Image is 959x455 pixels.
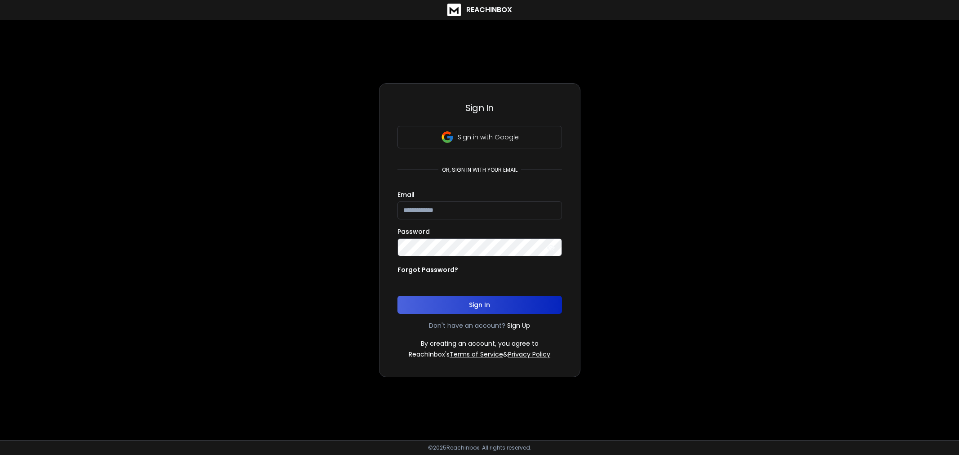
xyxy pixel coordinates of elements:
[397,102,562,114] h3: Sign In
[447,4,512,16] a: ReachInbox
[397,126,562,148] button: Sign in with Google
[428,444,531,451] p: © 2025 Reachinbox. All rights reserved.
[438,166,521,174] p: or, sign in with your email
[397,265,458,274] p: Forgot Password?
[421,339,539,348] p: By creating an account, you agree to
[507,321,530,330] a: Sign Up
[450,350,503,359] a: Terms of Service
[429,321,505,330] p: Don't have an account?
[458,133,519,142] p: Sign in with Google
[447,4,461,16] img: logo
[397,296,562,314] button: Sign In
[409,350,550,359] p: ReachInbox's &
[397,192,415,198] label: Email
[397,228,430,235] label: Password
[466,4,512,15] h1: ReachInbox
[508,350,550,359] a: Privacy Policy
